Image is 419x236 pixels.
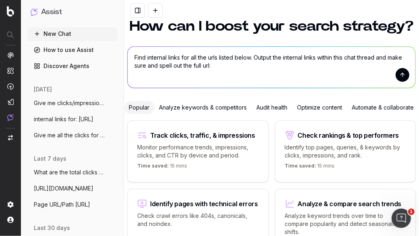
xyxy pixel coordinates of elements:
[27,129,118,142] button: Give me all the clicks for these urls ov
[31,8,38,16] img: Assist
[34,184,93,193] span: [URL][DOMAIN_NAME]
[7,114,14,121] img: Assist
[34,201,90,209] span: Page URL/Path [URL]
[293,101,347,114] div: Optimize content
[34,224,70,232] span: last 30 days
[127,19,416,33] h1: How can I boost your search strategy?
[27,198,118,211] button: Page URL/Path [URL]
[392,209,411,228] iframe: Intercom live chat
[137,143,258,159] p: Monitor performance trends, impressions, clicks, and CTR by device and period.
[27,113,118,126] button: internal links for: [URL]
[347,101,419,114] div: Automate & collaborate
[7,217,14,223] img: My account
[34,115,93,123] span: internal links for: [URL]
[252,101,293,114] div: Audit health
[124,101,155,114] div: Popular
[7,67,14,74] img: Intelligence
[285,163,316,169] span: Time saved:
[7,99,14,105] img: Studio
[27,60,118,72] a: Discover Agents
[27,166,118,179] button: What are the total clicks and impression
[285,143,406,159] p: Identify top pages, queries, & keywords by clicks, impressions, and rank.
[150,132,255,139] div: Track clicks, traffic, & impressions
[8,135,13,141] img: Switch project
[7,52,14,58] img: Analytics
[298,132,399,139] div: Check rankings & top performers
[31,6,114,18] button: Assist
[34,85,52,93] span: [DATE]
[285,212,406,236] p: Analyze keyword trends over time to compare popularity and detect seasonality shifts.
[137,163,169,169] span: Time saved:
[155,101,252,114] div: Analyze keywords & competitors
[285,163,335,172] p: 15 mins
[7,6,14,17] img: Botify logo
[34,155,66,163] span: last 7 days
[137,212,258,236] p: Check crawl errors like 404s, canonicals, and noindex.
[7,201,14,208] img: Setting
[27,27,118,40] button: New Chat
[150,201,258,207] div: Identify pages with technical errors
[298,201,402,207] div: Analyze & compare search trends
[41,6,62,18] h1: Assist
[128,47,415,88] textarea: Find internal links for all the urls listed below. Output the internal links within this chat thr...
[27,43,118,56] a: How to use Assist
[34,168,105,176] span: What are the total clicks and impression
[27,97,118,110] button: Give me clicks/impressions over the last
[27,182,118,195] button: [URL][DOMAIN_NAME]
[34,131,105,139] span: Give me all the clicks for these urls ov
[408,209,415,215] span: 1
[137,163,187,172] p: 15 mins
[7,83,14,90] img: Activation
[34,99,105,107] span: Give me clicks/impressions over the last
